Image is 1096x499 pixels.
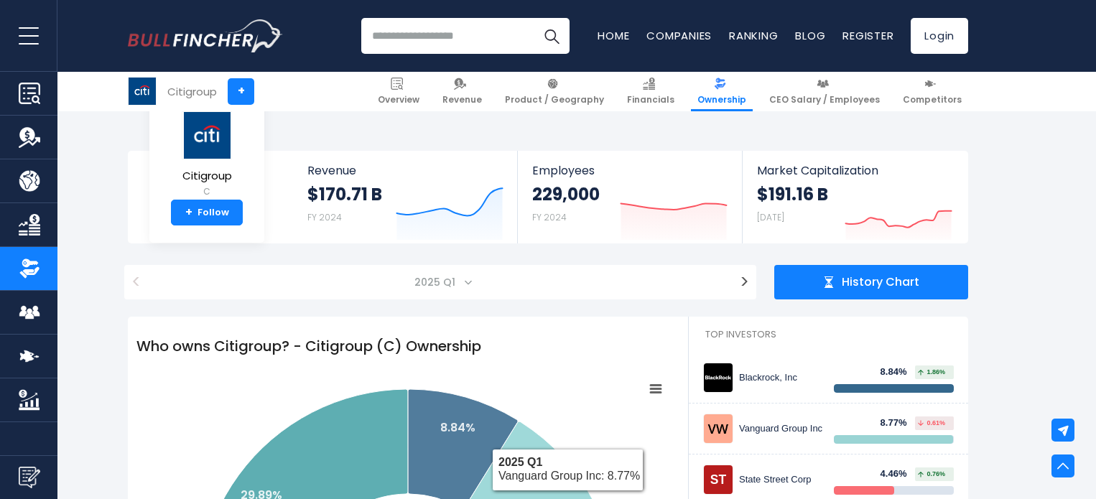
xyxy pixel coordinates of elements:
[181,111,233,200] a: Citigroup C
[524,472,559,488] text: 8.77%
[532,183,600,205] strong: 229,000
[763,72,886,111] a: CEO Salary / Employees
[307,164,503,177] span: Revenue
[167,83,217,100] div: Citigroup
[646,28,712,43] a: Companies
[128,19,283,52] img: Bullfincher logo
[128,327,688,365] h1: Who owns Citigroup? - Citigroup (C) Ownership
[691,72,753,111] a: Ownership
[534,18,570,54] button: Search
[378,94,419,106] span: Overview
[881,366,916,378] div: 8.84%
[881,417,916,429] div: 8.77%
[182,111,232,159] img: C logo
[185,206,192,219] strong: +
[409,272,464,292] span: 2025 Q1
[128,19,282,52] a: Go to homepage
[598,28,629,43] a: Home
[769,94,880,106] span: CEO Salary / Employees
[823,276,835,288] img: history chart
[757,183,828,205] strong: $191.16 B
[532,164,727,177] span: Employees
[171,200,243,225] a: +Follow
[918,420,945,426] span: 0.61%
[182,170,232,182] span: Citigroup
[155,265,725,299] span: 2025 Q1
[795,28,825,43] a: Blog
[182,185,232,198] small: C
[739,474,823,486] div: State Street Corp
[307,183,382,205] strong: $170.71 B
[918,471,945,477] span: 0.76%
[881,468,916,480] div: 4.46%
[757,164,952,177] span: Market Capitalization
[228,78,254,105] a: +
[896,72,968,111] a: Competitors
[733,265,756,299] button: >
[440,419,475,436] text: 8.84%
[621,72,681,111] a: Financials
[124,265,148,299] button: <
[697,94,746,106] span: Ownership
[739,372,823,384] div: Blackrock, Inc
[918,369,945,376] span: 1.86%
[739,423,823,435] div: Vanguard Group Inc
[442,94,482,106] span: Revenue
[129,78,156,105] img: C logo
[532,211,567,223] small: FY 2024
[627,94,674,106] span: Financials
[371,72,426,111] a: Overview
[842,28,893,43] a: Register
[689,317,968,353] h2: Top Investors
[518,151,741,243] a: Employees 229,000 FY 2024
[743,151,967,243] a: Market Capitalization $191.16 B [DATE]
[293,151,518,243] a: Revenue $170.71 B FY 2024
[307,211,342,223] small: FY 2024
[911,18,968,54] a: Login
[436,72,488,111] a: Revenue
[729,28,778,43] a: Ranking
[842,275,919,290] span: History Chart
[505,94,604,106] span: Product / Geography
[757,211,784,223] small: [DATE]
[19,258,40,279] img: Ownership
[903,94,962,106] span: Competitors
[498,72,610,111] a: Product / Geography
